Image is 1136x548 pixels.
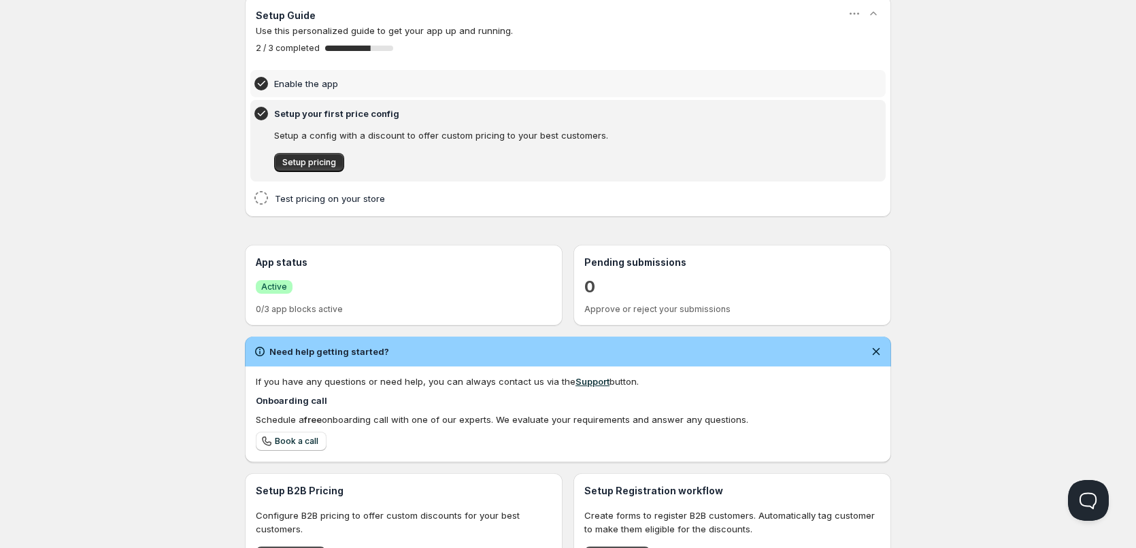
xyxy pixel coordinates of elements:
h2: Need help getting started? [269,345,389,358]
span: Active [261,281,287,292]
a: SuccessActive [256,279,293,294]
div: If you have any questions or need help, you can always contact us via the button. [256,375,880,388]
p: Use this personalized guide to get your app up and running. [256,24,880,37]
p: Approve or reject your submissions [584,304,880,315]
p: Create forms to register B2B customers. Automatically tag customer to make them eligible for the ... [584,509,880,536]
button: Dismiss notification [867,342,886,361]
a: Support [575,376,609,387]
b: free [304,414,322,425]
h3: Setup Registration workflow [584,484,880,498]
iframe: Help Scout Beacon - Open [1068,480,1109,521]
span: 2 / 3 completed [256,43,320,54]
h3: Setup Guide [256,9,316,22]
h3: Pending submissions [584,256,880,269]
div: Schedule a onboarding call with one of our experts. We evaluate your requirements and answer any ... [256,413,880,426]
span: Book a call [275,436,318,447]
p: Setup a config with a discount to offer custom pricing to your best customers. [274,129,816,142]
a: Book a call [256,432,327,451]
h4: Test pricing on your store [275,192,820,205]
p: Configure B2B pricing to offer custom discounts for your best customers. [256,509,552,536]
a: 0 [584,276,595,298]
h4: Enable the app [274,77,820,90]
h4: Setup your first price config [274,107,820,120]
a: Setup pricing [274,153,344,172]
h3: Setup B2B Pricing [256,484,552,498]
span: Setup pricing [282,157,336,168]
p: 0/3 app blocks active [256,304,552,315]
h4: Onboarding call [256,394,880,407]
h3: App status [256,256,552,269]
